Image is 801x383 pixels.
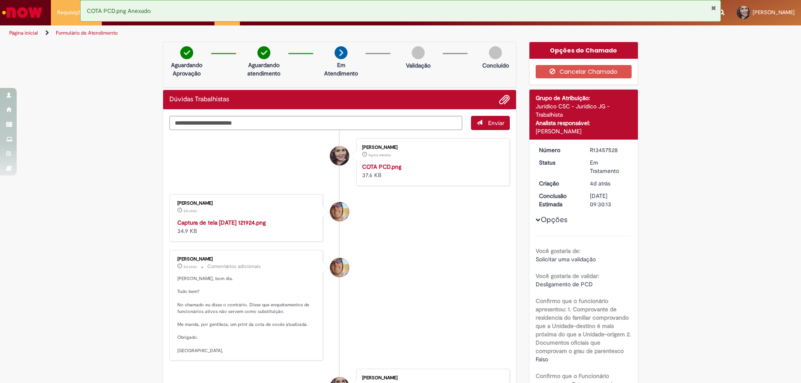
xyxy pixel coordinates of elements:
img: img-circle-grey.png [412,46,425,59]
a: Formulário de Atendimento [56,30,118,36]
img: check-circle-green.png [180,46,193,59]
div: Renata Luciane De Souza Faria Conrado [330,146,349,165]
a: Captura de tela [DATE] 121924.png [177,219,266,226]
img: check-circle-green.png [257,46,270,59]
p: Concluído [482,61,509,70]
button: Cancelar Chamado [536,65,632,78]
dt: Criação [533,179,584,188]
b: Você gostaria de: [536,247,580,255]
dt: Conclusão Estimada [533,192,584,208]
div: Pedro Henrique De Oliveira Alves [330,202,349,221]
div: Em Tratamento [590,158,629,175]
div: Analista responsável: [536,119,632,127]
div: [DATE] 09:30:13 [590,192,629,208]
textarea: Digite sua mensagem aqui... [169,116,462,130]
div: 28/08/2025 12:16:02 [590,179,629,188]
div: [PERSON_NAME] [177,257,316,262]
button: Fechar Notificação [711,5,716,11]
ul: Trilhas de página [6,25,528,41]
dt: Número [533,146,584,154]
small: Comentários adicionais [207,263,261,270]
div: [PERSON_NAME] [536,127,632,135]
span: Enviar [488,119,504,127]
dt: Status [533,158,584,167]
div: Pedro Henrique De Oliveira Alves [330,258,349,277]
time: 30/08/2025 12:19:42 [184,208,197,213]
div: [PERSON_NAME] [362,145,501,150]
img: arrow-next.png [335,46,348,59]
span: Desligamento de PCD [536,280,593,288]
p: Em Atendimento [321,61,361,78]
div: R13457528 [590,146,629,154]
h2: Dúvidas Trabalhistas Histórico de tíquete [169,96,229,103]
time: 28/08/2025 12:16:02 [590,180,610,187]
a: COTA PCD.png [362,163,401,170]
button: Enviar [471,116,510,130]
span: COTA PCD.png Anexado [87,7,151,15]
button: Adicionar anexos [499,94,510,105]
div: 34.9 KB [177,218,316,235]
span: [PERSON_NAME] [753,9,795,16]
div: [PERSON_NAME] [362,375,501,380]
a: Página inicial [9,30,38,36]
div: Grupo de Atribuição: [536,94,632,102]
span: Agora mesmo [368,153,391,158]
span: Falso [536,355,548,363]
div: [PERSON_NAME] [177,201,316,206]
span: 4d atrás [590,180,610,187]
div: Opções do Chamado [529,42,638,59]
img: img-circle-grey.png [489,46,502,59]
p: Validação [406,61,431,70]
div: Jurídico CSC - Jurídico JG - Trabalhista [536,102,632,119]
span: 2d atrás [184,208,197,213]
div: 37.6 KB [362,163,501,179]
p: Aguardando Aprovação [166,61,207,78]
b: Confirmo que o funcionário apresentou: 1. Comprovante de residencia do familiar comprovando que a... [536,297,631,355]
span: Requisições [57,8,86,17]
time: 01/09/2025 09:30:13 [368,153,391,158]
p: [PERSON_NAME], bom dia. Tudo bem? No chamado eu disse o contrário. Disse que enqudramentos de fun... [177,275,316,354]
span: Solicitar uma validação [536,255,596,263]
b: Você gostaria de validar: [536,272,599,280]
time: 30/08/2025 12:19:32 [184,264,197,269]
img: ServiceNow [1,4,44,21]
p: Aguardando atendimento [244,61,284,78]
span: 2d atrás [184,264,197,269]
